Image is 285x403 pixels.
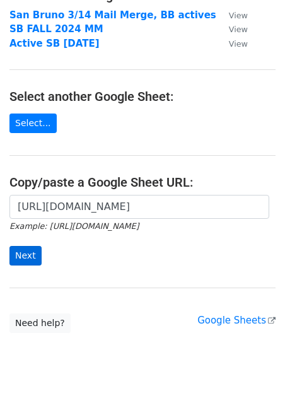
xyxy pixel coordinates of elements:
[9,313,71,333] a: Need help?
[216,23,248,35] a: View
[9,246,42,266] input: Next
[9,89,276,104] h4: Select another Google Sheet:
[229,11,248,20] small: View
[197,315,276,326] a: Google Sheets
[216,38,248,49] a: View
[222,342,285,403] iframe: Chat Widget
[9,195,269,219] input: Paste your Google Sheet URL here
[9,221,139,231] small: Example: [URL][DOMAIN_NAME]
[229,39,248,49] small: View
[9,114,57,133] a: Select...
[9,38,100,49] a: Active SB [DATE]
[229,25,248,34] small: View
[9,23,103,35] a: SB FALL 2024 MM
[9,9,216,21] a: San Bruno 3/14 Mail Merge, BB actives
[216,9,248,21] a: View
[9,175,276,190] h4: Copy/paste a Google Sheet URL:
